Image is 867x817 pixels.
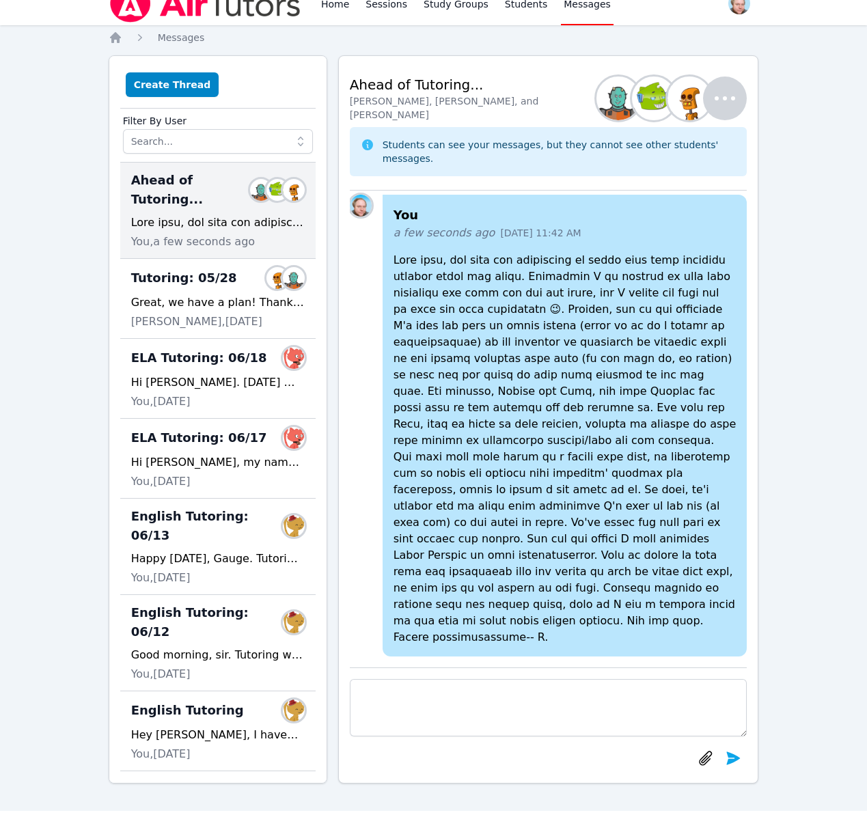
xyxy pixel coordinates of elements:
[131,647,305,663] div: Good morning, sir. Tutoring was going on right now. I hope you are well. Are you able to make our...
[126,72,219,97] button: Create Thread
[131,473,191,490] span: You, [DATE]
[250,179,272,201] img: Shelley Warneck
[632,77,676,120] img: Evan Warneck
[123,129,313,154] input: Search...
[120,499,316,595] div: English Tutoring: 06/13Gauge DellHappy [DATE], Gauge. Tutoring is going on again right now. Are y...
[120,339,316,419] div: ELA Tutoring: 06/18Robert PopeHi [PERSON_NAME]. [DATE] marks our second day of tutoring. I am awa...
[350,195,372,217] img: Shawn White
[131,348,267,368] span: ELA Tutoring: 06/18
[668,77,711,120] img: Nathan Warneck
[131,570,191,586] span: You, [DATE]
[123,109,313,129] label: Filter By User
[158,32,205,43] span: Messages
[596,77,640,120] img: Shelley Warneck
[131,214,305,231] div: Lore ipsu, dol sita con adipiscing el seddo eius temp incididu utlabor etdol mag aliqu. Enimadmin...
[131,454,305,471] div: Hi [PERSON_NAME], my name is [PERSON_NAME] and I am going to be your ELA tutor for the next two w...
[158,31,205,44] a: Messages
[394,252,737,646] p: Lore ipsu, dol sita con adipiscing el seddo eius temp incididu utlabor etdol mag aliqu. Enimadmin...
[131,666,191,682] span: You, [DATE]
[283,700,305,721] img: Gauge Dell
[500,226,581,240] span: [DATE] 11:42 AM
[131,507,288,545] span: English Tutoring: 06/13
[283,611,305,633] img: Gauge Dell
[394,225,495,241] span: a few seconds ago
[120,595,316,691] div: English Tutoring: 06/12Gauge DellGood morning, sir. Tutoring was going on right now. I hope you a...
[131,268,237,288] span: Tutoring: 05/28
[394,206,737,225] h4: You
[350,75,605,94] h2: Ahead of Tutoring...
[283,515,305,537] img: Gauge Dell
[120,691,316,771] div: English TutoringGauge DellHey [PERSON_NAME], I haven't seen you for tutoring yet. Are you able to...
[109,31,759,44] nav: Breadcrumb
[131,393,191,410] span: You, [DATE]
[131,727,305,743] div: Hey [PERSON_NAME], I haven't seen you for tutoring yet. Are you able to make it? I am awaiting yo...
[131,701,244,720] span: English Tutoring
[605,77,747,120] button: Shelley WarneckEvan WarneckNathan Warneck
[283,179,305,201] img: Nathan Warneck
[283,427,305,449] img: Robert Pope
[350,94,605,122] div: [PERSON_NAME], [PERSON_NAME], and [PERSON_NAME]
[131,551,305,567] div: Happy [DATE], Gauge. Tutoring is going on again right now. Are you able to make it? As always, if...
[131,428,267,447] span: ELA Tutoring: 06/17
[120,259,316,339] div: Tutoring: 05/28Nathan WarneckShelley WarneckGreat, we have a plan! Thanks [PERSON_NAME].[PERSON_N...
[383,138,737,165] div: Students can see your messages, but they cannot see other students' messages.
[131,171,256,209] span: Ahead of Tutoring...
[131,746,191,762] span: You, [DATE]
[266,179,288,201] img: Evan Warneck
[131,374,305,391] div: Hi [PERSON_NAME]. [DATE] marks our second day of tutoring. I am awaiting you in the cloud room, s...
[266,267,288,289] img: Nathan Warneck
[131,603,288,641] span: English Tutoring: 06/12
[283,347,305,369] img: Robert Pope
[283,267,305,289] img: Shelley Warneck
[131,294,305,311] div: Great, we have a plan! Thanks [PERSON_NAME].
[131,234,255,250] span: You, a few seconds ago
[120,419,316,499] div: ELA Tutoring: 06/17Robert PopeHi [PERSON_NAME], my name is [PERSON_NAME] and I am going to be you...
[131,314,262,330] span: [PERSON_NAME], [DATE]
[120,163,316,259] div: Ahead of Tutoring...Shelley WarneckEvan WarneckNathan WarneckLore ipsu, dol sita con adipiscing e...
